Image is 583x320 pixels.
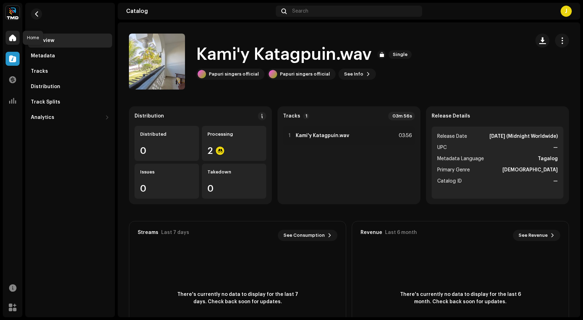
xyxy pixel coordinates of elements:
[135,113,164,119] div: Distribution
[437,177,462,185] span: Catalog ID
[280,71,330,77] div: Papuri singers official
[538,155,558,163] strong: Tagalog
[140,169,193,175] div: Issues
[385,230,417,235] div: Last 6 month
[489,132,558,141] strong: [DATE] (Midnight Worldwide)
[303,113,309,119] p-badge: 1
[388,112,415,120] div: 03m 56s
[437,132,467,141] span: Release Date
[502,166,558,174] strong: [DEMOGRAPHIC_DATA]
[161,230,189,235] div: Last 7 days
[513,230,560,241] button: See Revenue
[28,80,112,94] re-m-nav-item: Distribution
[519,228,548,242] span: See Revenue
[437,143,447,152] span: UPC
[437,166,470,174] span: Primary Genre
[553,177,558,185] strong: —
[209,71,259,77] div: Papuri singers official
[207,131,261,137] div: Processing
[28,64,112,78] re-m-nav-item: Tracks
[6,6,20,20] img: 622bc8f8-b98b-49b5-8c6c-3a84fb01c0a0
[553,143,558,152] strong: —
[196,43,372,66] h1: Kami'y Katagpuin.wav
[31,99,60,105] div: Track Splits
[283,113,300,119] strong: Tracks
[338,69,376,80] button: See Info
[31,84,60,90] div: Distribution
[344,67,363,81] span: See Info
[292,8,308,14] span: Search
[389,50,412,59] span: Single
[397,131,412,140] div: 03:56
[561,6,572,17] div: J
[432,113,470,119] strong: Release Details
[140,131,193,137] div: Distributed
[28,49,112,63] re-m-nav-item: Metadata
[31,38,54,43] div: Overview
[31,69,48,74] div: Tracks
[207,169,261,175] div: Takedown
[397,291,523,306] span: There's currently no data to display for the last 6 month. Check back soon for updates.
[174,291,301,306] span: There's currently no data to display for the last 7 days. Check back soon for updates.
[296,133,349,138] strong: Kami'y Katagpuin.wav
[28,95,112,109] re-m-nav-item: Track Splits
[28,111,112,125] re-m-nav-dropdown: Analytics
[138,230,158,235] div: Streams
[31,115,54,120] div: Analytics
[278,230,337,241] button: See Consumption
[437,155,484,163] span: Metadata Language
[31,53,55,59] div: Metadata
[126,8,273,14] div: Catalog
[283,228,325,242] span: See Consumption
[28,34,112,48] re-m-nav-item: Overview
[361,230,382,235] div: Revenue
